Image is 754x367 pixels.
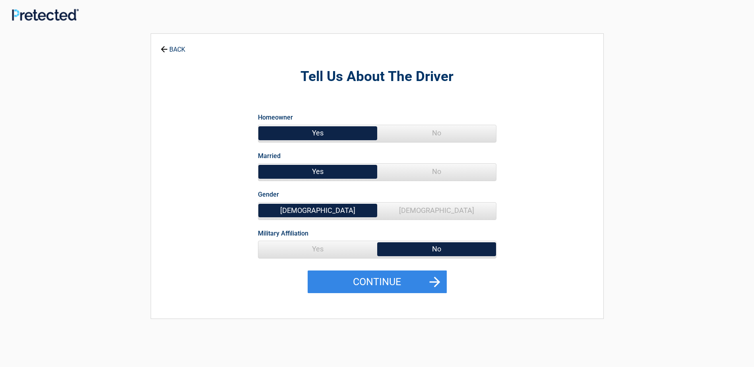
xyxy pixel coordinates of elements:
span: No [377,241,496,257]
label: Gender [258,189,279,200]
span: No [377,164,496,180]
span: [DEMOGRAPHIC_DATA] [258,203,377,218]
label: Homeowner [258,112,293,123]
span: Yes [258,164,377,180]
img: Main Logo [12,9,79,21]
h2: Tell Us About The Driver [195,68,560,86]
label: Military Affiliation [258,228,308,239]
button: Continue [308,270,447,294]
span: Yes [258,241,377,257]
label: Married [258,151,281,161]
span: [DEMOGRAPHIC_DATA] [377,203,496,218]
span: Yes [258,125,377,141]
a: BACK [159,39,187,53]
span: No [377,125,496,141]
